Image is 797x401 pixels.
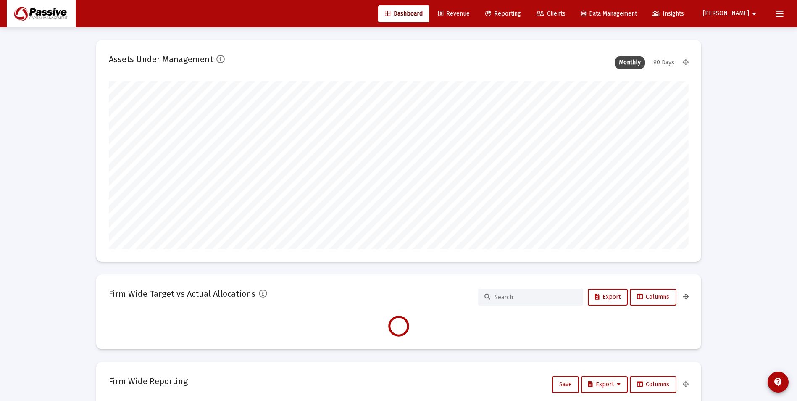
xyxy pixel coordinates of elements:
[559,381,572,388] span: Save
[109,53,213,66] h2: Assets Under Management
[773,377,783,387] mat-icon: contact_support
[646,5,691,22] a: Insights
[109,375,188,388] h2: Firm Wide Reporting
[574,5,644,22] a: Data Management
[552,376,579,393] button: Save
[485,10,521,17] span: Reporting
[431,5,476,22] a: Revenue
[649,56,679,69] div: 90 Days
[495,294,577,301] input: Search
[652,10,684,17] span: Insights
[630,289,676,306] button: Columns
[703,10,749,17] span: [PERSON_NAME]
[581,376,628,393] button: Export
[630,376,676,393] button: Columns
[109,287,255,301] h2: Firm Wide Target vs Actual Allocations
[385,10,423,17] span: Dashboard
[537,10,566,17] span: Clients
[637,293,669,301] span: Columns
[530,5,572,22] a: Clients
[588,381,621,388] span: Export
[479,5,528,22] a: Reporting
[581,10,637,17] span: Data Management
[438,10,470,17] span: Revenue
[749,5,759,22] mat-icon: arrow_drop_down
[615,56,645,69] div: Monthly
[637,381,669,388] span: Columns
[588,289,628,306] button: Export
[693,5,769,22] button: [PERSON_NAME]
[13,5,69,22] img: Dashboard
[595,293,621,301] span: Export
[378,5,429,22] a: Dashboard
